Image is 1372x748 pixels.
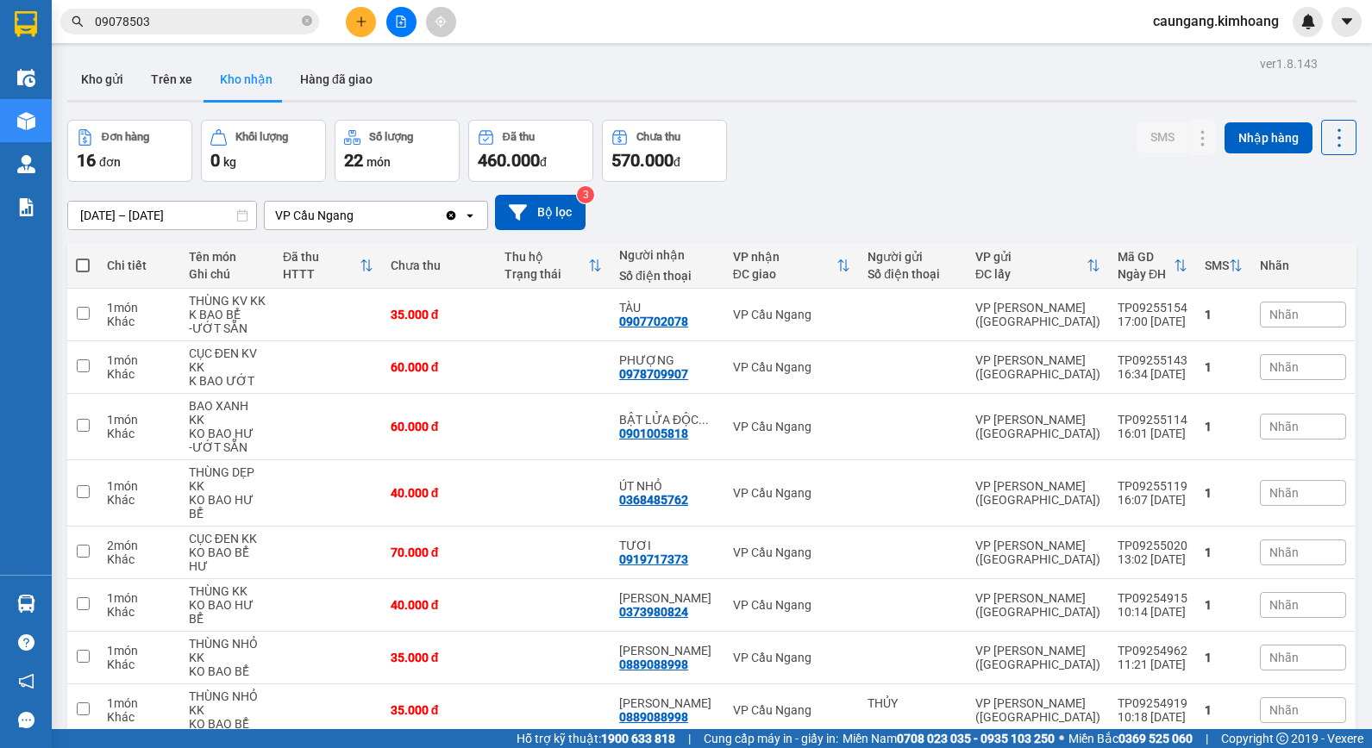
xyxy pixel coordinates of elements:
[107,315,172,328] div: Khác
[107,493,172,507] div: Khác
[107,353,172,367] div: 1 món
[1118,539,1187,552] div: TP09255020
[843,729,1055,748] span: Miền Nam
[1269,420,1299,433] span: Nhãn
[733,360,850,374] div: VP Cầu Ngang
[503,131,535,143] div: Đã thu
[189,346,266,374] div: CỤC ĐEN KV KK
[1118,605,1187,619] div: 10:14 [DATE]
[1276,732,1288,745] span: copyright
[868,250,958,264] div: Người gửi
[107,605,172,619] div: Khác
[975,267,1087,281] div: ĐC lấy
[733,420,850,433] div: VP Cầu Ngang
[1118,353,1187,367] div: TP09255143
[619,315,688,328] div: 0907702078
[1137,122,1188,153] button: SMS
[1225,122,1312,153] button: Nhập hàng
[1331,7,1362,37] button: caret-down
[189,250,266,264] div: Tên món
[346,7,376,37] button: plus
[1269,703,1299,717] span: Nhãn
[107,710,172,724] div: Khác
[189,374,266,388] div: K BAO ƯỚT
[15,11,37,37] img: logo-vxr
[1269,486,1299,500] span: Nhãn
[107,658,172,671] div: Khác
[444,209,458,222] svg: Clear value
[107,413,172,427] div: 1 món
[468,120,593,182] button: Đã thu460.000đ
[189,532,266,545] div: CỤC ĐEN KK
[577,186,594,203] sup: 3
[733,308,850,321] div: VP Cầu Ngang
[68,202,256,229] input: Select a date range.
[1196,243,1251,289] th: Toggle SortBy
[395,16,407,28] span: file-add
[1269,651,1299,664] span: Nhãn
[107,427,172,440] div: Khác
[1118,427,1187,440] div: 16:01 [DATE]
[1205,308,1243,321] div: 1
[1059,735,1064,742] span: ⚪️
[478,150,540,171] span: 460.000
[223,155,236,169] span: kg
[201,120,326,182] button: Khối lượng0kg
[619,301,716,315] div: TÀU
[391,259,488,272] div: Chưa thu
[975,591,1100,619] div: VP [PERSON_NAME] ([GEOGRAPHIC_DATA])
[975,250,1087,264] div: VP gửi
[517,729,675,748] span: Hỗ trợ kỹ thuật:
[619,479,716,493] div: ÚT NHỎ
[1339,14,1355,29] span: caret-down
[967,243,1109,289] th: Toggle SortBy
[619,413,716,427] div: BẬT LỬA ĐỘC LẠ
[1068,729,1193,748] span: Miền Bắc
[286,59,386,100] button: Hàng đã giao
[17,112,35,130] img: warehouse-icon
[67,59,137,100] button: Kho gửi
[67,120,192,182] button: Đơn hàng16đơn
[206,59,286,100] button: Kho nhận
[17,595,35,613] img: warehouse-icon
[1118,267,1174,281] div: Ngày ĐH
[391,360,488,374] div: 60.000 đ
[1205,360,1243,374] div: 1
[1205,420,1243,433] div: 1
[636,131,680,143] div: Chưa thu
[189,545,266,573] div: KO BAO BỂ HƯ
[1205,259,1229,272] div: SMS
[868,696,958,710] div: THỦY
[189,493,266,520] div: KO BAO HƯ BỂ
[189,598,266,626] div: KO BAO HƯ BỂ
[1118,315,1187,328] div: 17:00 [DATE]
[344,150,363,171] span: 22
[1139,10,1293,32] span: caungang.kimhoang
[619,696,716,710] div: TẤN VINH
[17,198,35,216] img: solution-icon
[18,634,34,651] span: question-circle
[107,259,172,272] div: Chi tiết
[724,243,859,289] th: Toggle SortBy
[673,155,680,169] span: đ
[1206,729,1208,748] span: |
[1118,250,1174,264] div: Mã GD
[391,308,488,321] div: 35.000 đ
[1269,545,1299,559] span: Nhãn
[1205,545,1243,559] div: 1
[975,644,1100,671] div: VP [PERSON_NAME] ([GEOGRAPHIC_DATA])
[619,367,688,381] div: 0978709907
[1118,732,1193,745] strong: 0369 525 060
[619,658,688,671] div: 0889088998
[18,673,34,689] span: notification
[77,150,96,171] span: 16
[975,353,1100,381] div: VP [PERSON_NAME] ([GEOGRAPHIC_DATA])
[1118,644,1187,658] div: TP09254962
[733,267,836,281] div: ĐC giao
[210,150,220,171] span: 0
[107,696,172,710] div: 1 món
[107,591,172,605] div: 1 món
[189,584,266,598] div: THÙNG KK
[504,267,588,281] div: Trạng thái
[1205,651,1243,664] div: 1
